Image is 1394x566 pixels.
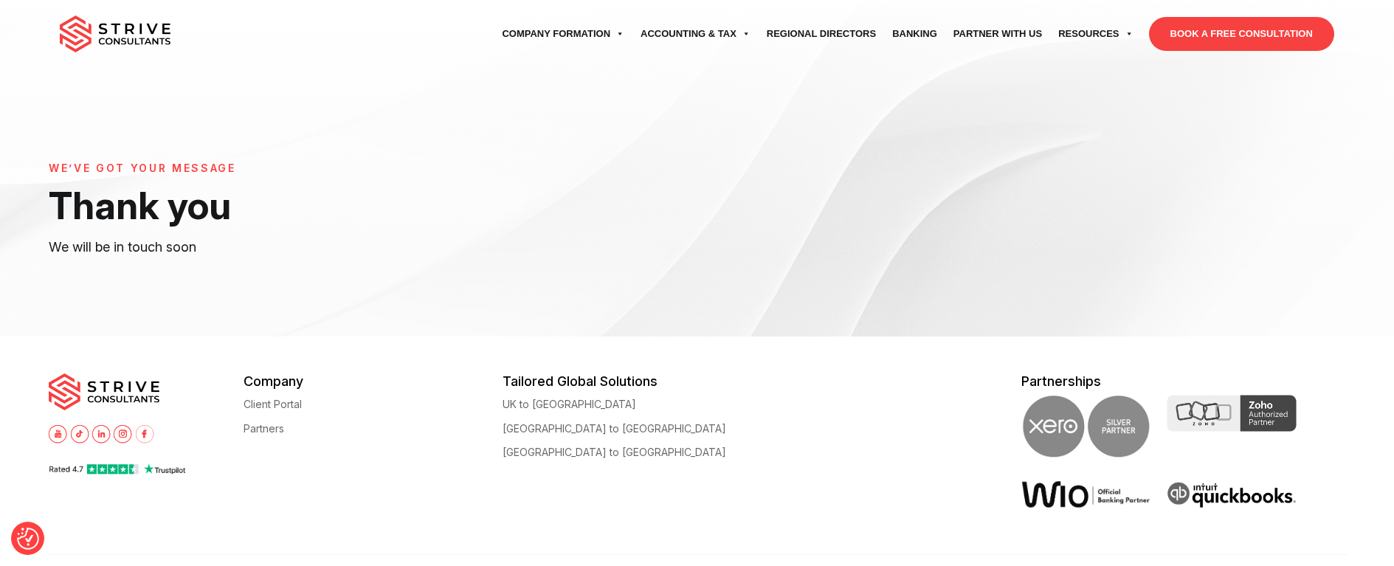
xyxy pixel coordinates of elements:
[759,13,884,55] a: Regional Directors
[1021,480,1151,508] img: Wio Offical Banking Partner
[49,236,606,258] p: We will be in touch soon
[1167,480,1297,509] img: intuit quickbooks
[49,373,159,410] img: main-logo.svg
[503,398,636,410] a: UK to [GEOGRAPHIC_DATA]
[49,182,606,229] h1: Thank you
[17,528,39,550] button: Consent Preferences
[494,13,632,55] a: Company Formation
[1021,373,1345,389] h5: Partnerships
[17,528,39,550] img: Revisit consent button
[60,15,170,52] img: main-logo.svg
[884,13,945,55] a: Banking
[244,373,503,389] h5: Company
[503,446,726,458] a: [GEOGRAPHIC_DATA] to [GEOGRAPHIC_DATA]
[49,162,606,175] h6: WE’VE GOT YOUR MESSAGE
[632,13,759,55] a: Accounting & Tax
[945,13,1050,55] a: Partner with Us
[1167,395,1297,431] img: Zoho Partner
[503,373,762,389] h5: Tailored Global Solutions
[503,423,726,434] a: [GEOGRAPHIC_DATA] to [GEOGRAPHIC_DATA]
[1050,13,1141,55] a: Resources
[244,423,284,434] a: Partners
[244,398,302,410] a: Client Portal
[1149,17,1334,51] a: BOOK A FREE CONSULTATION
